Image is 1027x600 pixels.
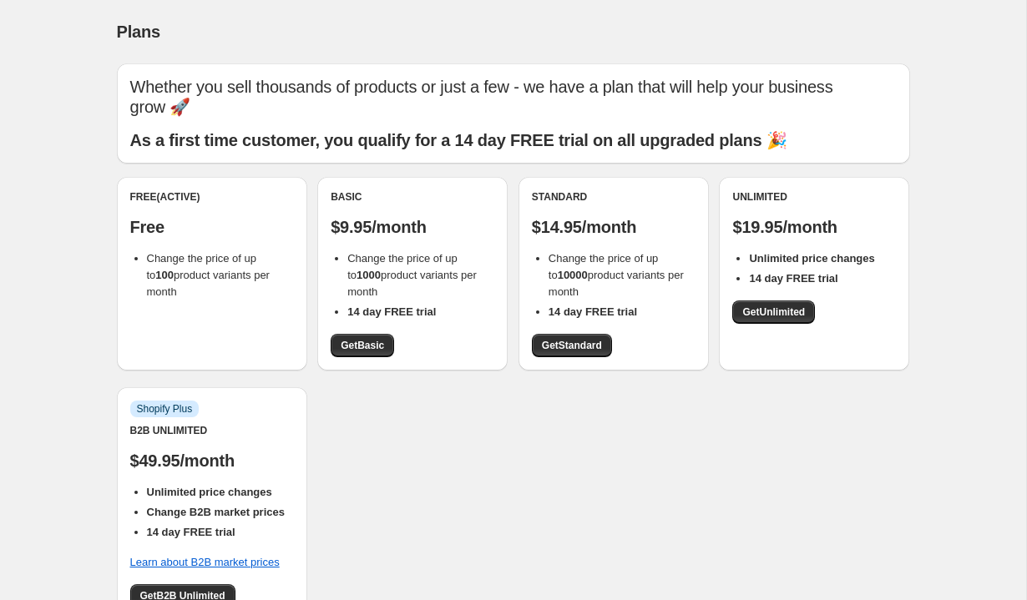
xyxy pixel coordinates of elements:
[542,339,602,352] span: Get Standard
[347,305,436,318] b: 14 day FREE trial
[155,269,174,281] b: 100
[347,252,477,298] span: Change the price of up to product variants per month
[331,334,394,357] a: GetBasic
[532,190,696,204] div: Standard
[137,402,193,416] span: Shopify Plus
[147,252,270,298] span: Change the price of up to product variants per month
[549,305,637,318] b: 14 day FREE trial
[749,252,874,265] b: Unlimited price changes
[732,190,896,204] div: Unlimited
[732,217,896,237] p: $19.95/month
[117,23,160,41] span: Plans
[130,190,294,204] div: Free (Active)
[341,339,384,352] span: Get Basic
[742,305,805,319] span: Get Unlimited
[130,131,787,149] b: As a first time customer, you qualify for a 14 day FREE trial on all upgraded plans 🎉
[331,217,494,237] p: $9.95/month
[331,190,494,204] div: Basic
[147,486,272,498] b: Unlimited price changes
[147,526,235,538] b: 14 day FREE trial
[130,217,294,237] p: Free
[357,269,381,281] b: 1000
[130,424,294,437] div: B2B Unlimited
[549,252,684,298] span: Change the price of up to product variants per month
[749,272,837,285] b: 14 day FREE trial
[130,77,897,117] p: Whether you sell thousands of products or just a few - we have a plan that will help your busines...
[130,556,280,568] a: Learn about B2B market prices
[732,300,815,324] a: GetUnlimited
[532,334,612,357] a: GetStandard
[130,451,294,471] p: $49.95/month
[147,506,285,518] b: Change B2B market prices
[532,217,696,237] p: $14.95/month
[558,269,588,281] b: 10000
